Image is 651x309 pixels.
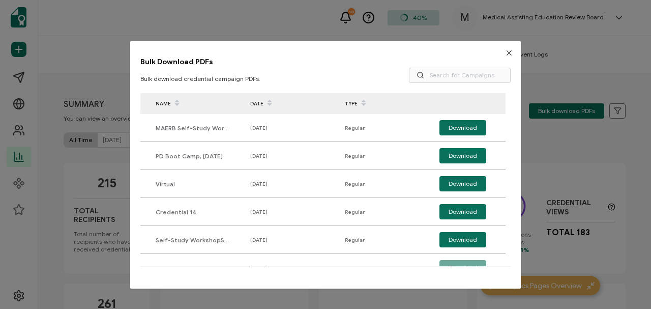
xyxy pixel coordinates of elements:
div: [DATE] [235,178,330,190]
div: Regular [330,262,424,274]
div: DATE [235,95,330,112]
div: Regular [330,150,424,162]
span: Download [449,260,477,275]
span: Bulk Download PDFs [140,57,213,67]
iframe: Chat Widget [600,260,651,309]
span: Download [449,232,477,247]
div: Regular [330,122,424,134]
span: Credential 12 [156,262,230,274]
div: NAME [140,95,235,112]
input: Search for Campaigns [409,68,511,83]
span: Self-Study WorkshopSept24 [156,234,230,246]
span: Download [449,148,477,163]
div: [DATE] [235,122,330,134]
span: MAERB Self-Study Workshop [156,122,230,134]
span: Download [449,120,477,135]
span: Virtual [156,178,230,190]
div: [DATE] [235,234,330,246]
div: [DATE] [235,206,330,218]
span: Credential 14 [156,206,230,218]
div: Regular [330,206,424,218]
div: [DATE] [235,262,330,274]
button: Download [439,204,486,219]
span: Download [449,204,477,219]
span: PD Boot Camp, [DATE] [156,150,230,162]
div: Regular [330,178,424,190]
div: [DATE] [235,150,330,162]
button: Download [439,260,486,275]
button: Download [439,176,486,191]
button: Download [439,148,486,163]
div: dialog [130,41,521,289]
div: TYPE [330,95,424,112]
button: Download [439,120,486,135]
span: Download [449,176,477,191]
button: Download [439,232,486,247]
button: Close [497,41,521,65]
p: Bulk download credential campaign PDFs. [140,75,260,83]
div: Regular [330,234,424,246]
